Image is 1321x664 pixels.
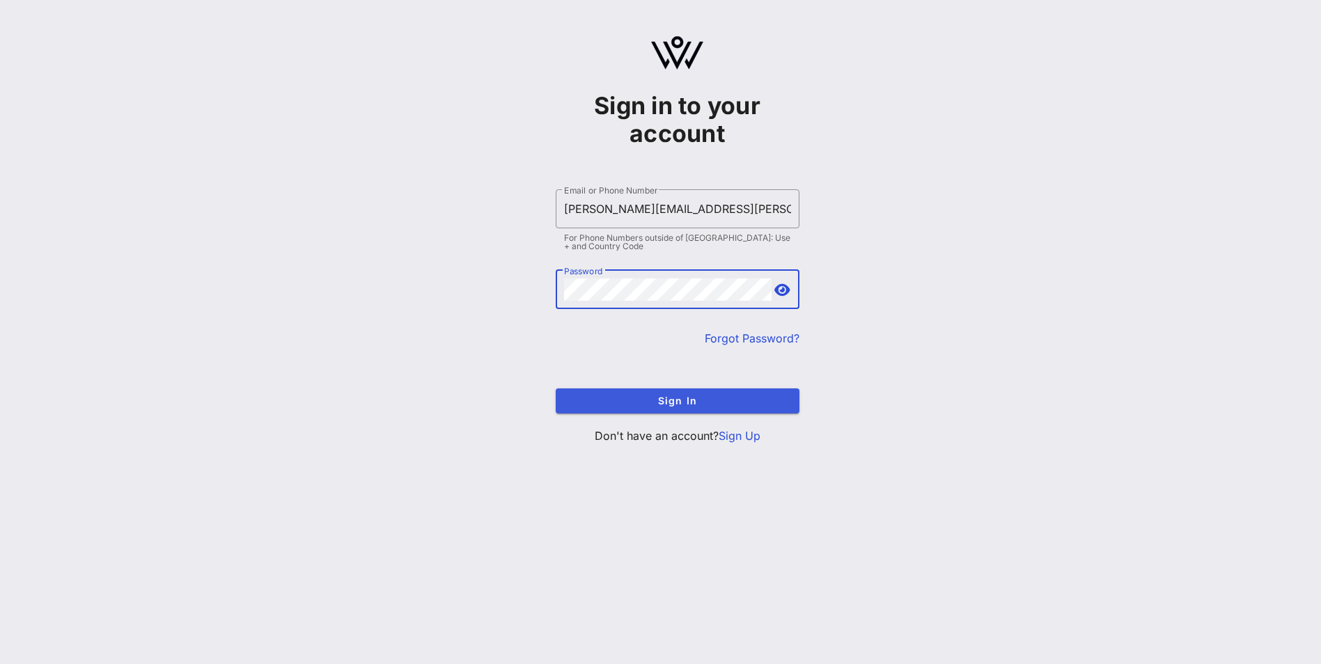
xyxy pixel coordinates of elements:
[705,331,799,345] a: Forgot Password?
[564,185,657,196] label: Email or Phone Number
[556,388,799,413] button: Sign In
[564,266,603,276] label: Password
[651,36,703,70] img: logo.svg
[556,92,799,148] h1: Sign in to your account
[774,283,790,297] button: append icon
[567,395,788,406] span: Sign In
[556,427,799,444] p: Don't have an account?
[719,429,760,443] a: Sign Up
[564,234,791,251] div: For Phone Numbers outside of [GEOGRAPHIC_DATA]: Use + and Country Code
